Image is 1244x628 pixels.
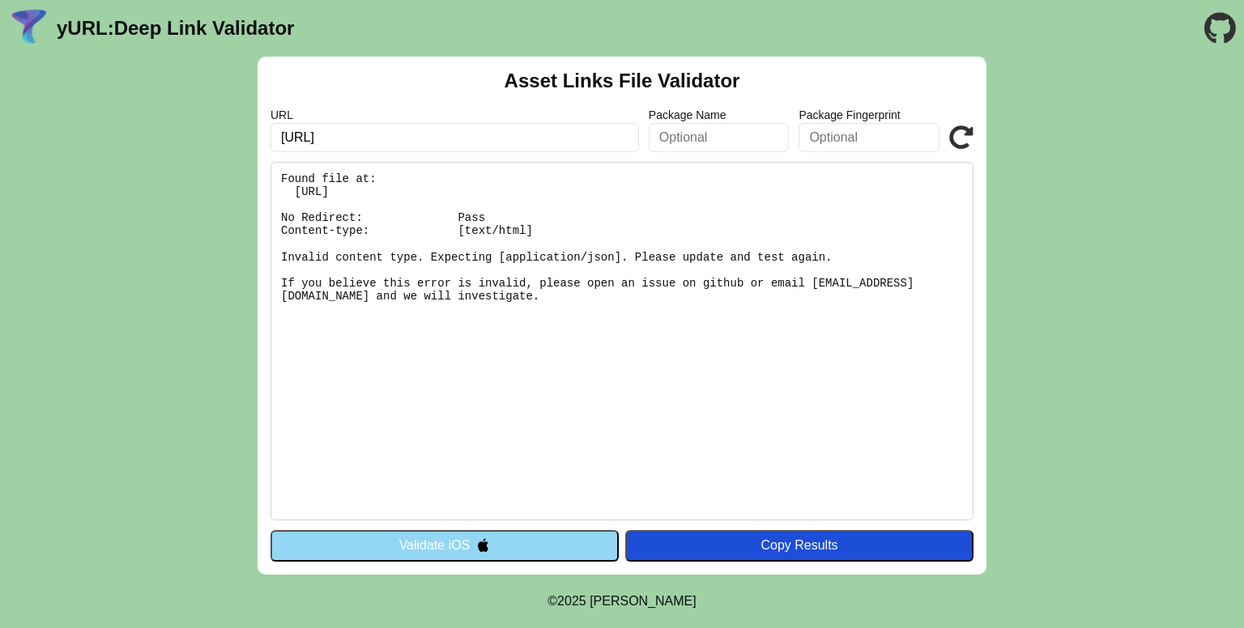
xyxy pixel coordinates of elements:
label: Package Fingerprint [799,108,939,121]
a: Michael Ibragimchayev's Personal Site [590,594,697,608]
button: Validate iOS [271,530,619,561]
label: Package Name [649,108,790,121]
input: Required [271,123,639,152]
div: Copy Results [633,538,965,553]
input: Optional [649,123,790,152]
img: yURL Logo [8,7,50,49]
button: Copy Results [625,530,973,561]
pre: Found file at: [URL] No Redirect: Pass Content-type: [text/html] Invalid content type. Expecting ... [271,162,973,520]
footer: © [547,575,696,628]
a: yURL:Deep Link Validator [57,17,294,40]
input: Optional [799,123,939,152]
span: 2025 [557,594,586,608]
img: appleIcon.svg [476,538,490,552]
label: URL [271,108,639,121]
h2: Asset Links File Validator [505,70,740,92]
